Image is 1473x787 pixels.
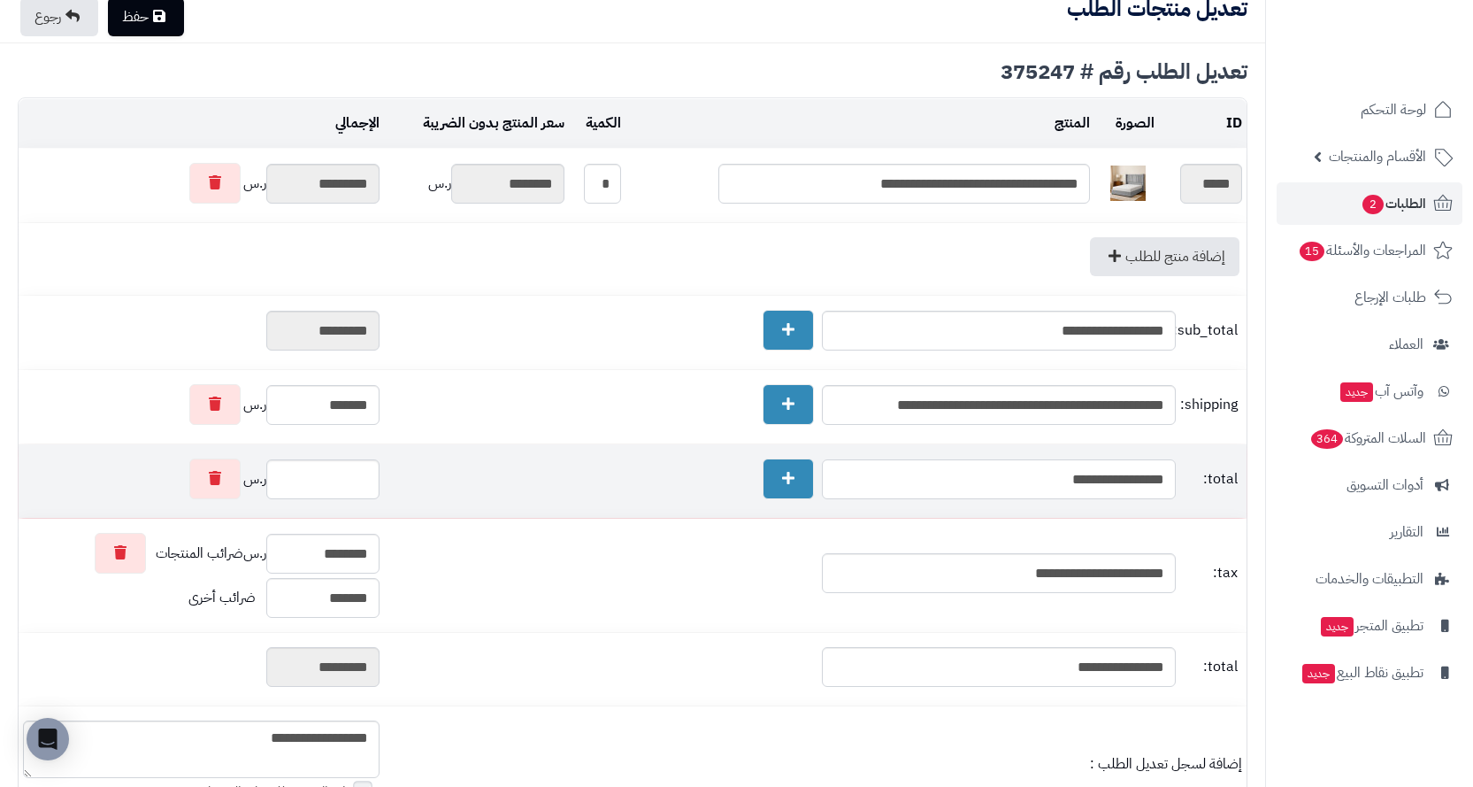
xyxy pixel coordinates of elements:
span: السلات المتروكة [1309,426,1426,451]
span: tax: [1180,563,1238,583]
span: جديد [1340,382,1373,402]
span: 15 [1300,242,1324,261]
td: المنتج [625,99,1094,148]
span: ضرائب المنتجات [156,544,243,564]
span: التقارير [1390,520,1423,544]
span: جديد [1302,664,1335,683]
span: لوحة التحكم [1361,97,1426,122]
a: التقارير [1277,511,1462,553]
a: إضافة منتج للطلب [1090,237,1239,276]
span: تطبيق المتجر [1319,613,1423,638]
span: التطبيقات والخدمات [1316,567,1423,591]
span: تطبيق نقاط البيع [1300,660,1423,685]
div: ر.س [23,384,380,425]
a: التطبيقات والخدمات [1277,558,1462,600]
div: ر.س [23,163,380,204]
td: الصورة [1094,99,1160,148]
span: العملاء [1389,332,1423,357]
a: المراجعات والأسئلة15 [1277,229,1462,272]
div: ر.س [23,459,380,499]
td: الكمية [569,99,625,148]
a: السلات المتروكة364 [1277,417,1462,459]
a: الطلبات2 [1277,182,1462,225]
span: طلبات الإرجاع [1354,285,1426,310]
span: وآتس آب [1339,379,1423,404]
td: الإجمالي [19,99,384,148]
a: تطبيق المتجرجديد [1277,605,1462,647]
span: ضرائب أخرى [188,587,256,608]
div: ر.س [23,533,380,574]
span: الأقسام والمنتجات [1329,144,1426,169]
span: shipping: [1180,395,1238,415]
a: تطبيق نقاط البيعجديد [1277,652,1462,694]
span: total: [1180,469,1238,490]
span: total: [1180,657,1238,677]
div: ر.س [388,164,564,204]
span: الطلبات [1361,191,1426,216]
div: إضافة لسجل تعديل الطلب : [388,754,1242,775]
td: ID [1159,99,1247,148]
span: 364 [1311,429,1343,449]
span: sub_total: [1180,320,1238,341]
a: طلبات الإرجاع [1277,276,1462,319]
span: جديد [1321,617,1354,637]
span: أدوات التسويق [1346,473,1423,498]
img: 1756283397-1-40x40.jpg [1110,166,1146,201]
a: لوحة التحكم [1277,89,1462,131]
div: Open Intercom Messenger [27,718,69,760]
a: أدوات التسويق [1277,464,1462,506]
td: سعر المنتج بدون الضريبة [384,99,569,148]
div: تعديل الطلب رقم # 375247 [18,61,1247,82]
span: المراجعات والأسئلة [1298,238,1426,263]
a: وآتس آبجديد [1277,370,1462,413]
span: 2 [1362,195,1384,214]
a: العملاء [1277,323,1462,366]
